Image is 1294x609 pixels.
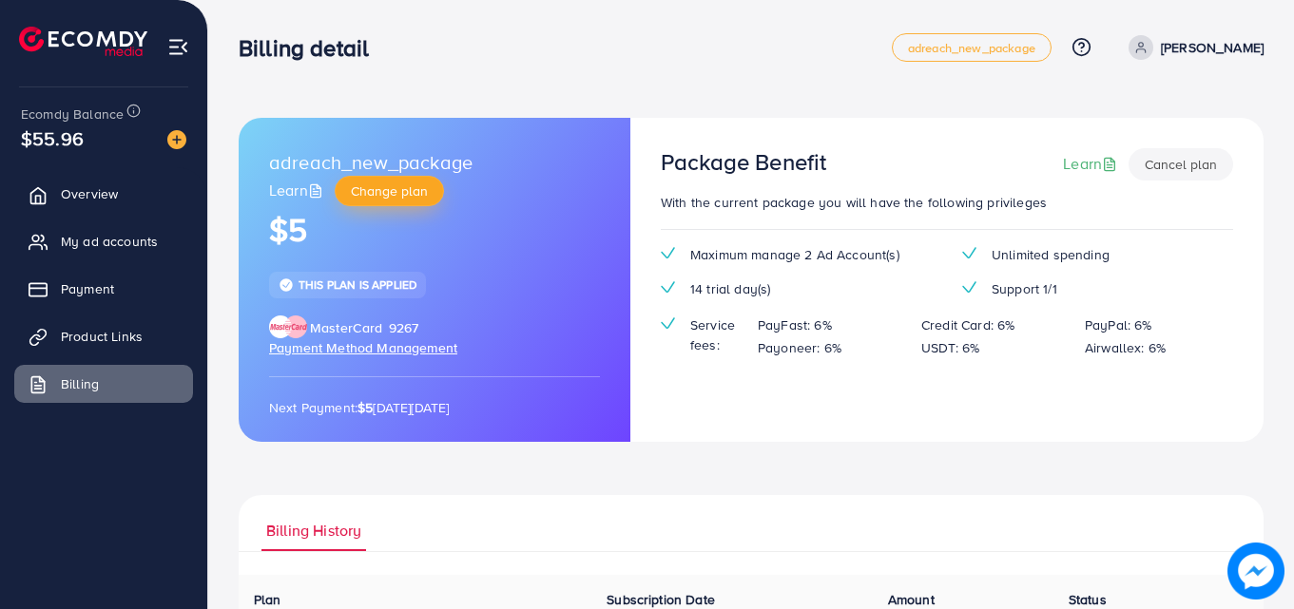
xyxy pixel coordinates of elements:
[335,176,444,206] button: Change plan
[357,398,373,417] strong: $5
[61,327,143,346] span: Product Links
[61,232,158,251] span: My ad accounts
[21,105,124,124] span: Ecomdy Balance
[1232,547,1279,594] img: image
[661,317,675,330] img: tick
[389,318,419,337] span: 9267
[892,33,1052,62] a: adreach_new_package
[962,247,976,259] img: tick
[254,590,281,609] span: Plan
[1161,36,1264,59] p: [PERSON_NAME]
[269,148,473,176] span: adreach_new_package
[167,36,189,58] img: menu
[1085,314,1152,336] p: PayPal: 6%
[167,130,186,149] img: image
[266,520,361,542] span: Billing History
[1129,148,1233,181] button: Cancel plan
[14,270,193,308] a: Payment
[690,315,743,354] span: Service fees:
[310,318,383,337] span: MasterCard
[661,281,675,294] img: tick
[269,315,307,338] img: brand
[14,175,193,213] a: Overview
[690,279,770,298] span: 14 trial day(s)
[690,245,899,264] span: Maximum manage 2 Ad Account(s)
[19,27,147,56] img: logo
[269,338,457,357] span: Payment Method Management
[61,184,118,203] span: Overview
[299,276,416,293] span: This plan is applied
[1069,590,1107,609] span: Status
[992,245,1110,264] span: Unlimited spending
[1121,35,1264,60] a: [PERSON_NAME]
[21,124,84,152] span: $55.96
[269,396,600,419] p: Next Payment: [DATE][DATE]
[992,279,1057,298] span: Support 1/1
[61,374,99,393] span: Billing
[888,590,935,609] span: Amount
[1063,153,1121,175] a: Learn
[661,148,826,176] h3: Package Benefit
[269,211,600,250] h1: $5
[607,590,715,609] span: Subscription Date
[661,191,1233,214] p: With the current package you will have the following privileges
[14,365,193,403] a: Billing
[962,281,976,294] img: tick
[758,314,832,336] p: PayFast: 6%
[61,279,114,298] span: Payment
[921,314,1014,336] p: Credit Card: 6%
[269,180,327,201] a: Learn
[351,181,428,200] span: Change plan
[239,34,384,62] h3: Billing detail
[279,277,294,293] img: tick
[14,222,193,260] a: My ad accounts
[661,247,675,259] img: tick
[1085,336,1166,359] p: Airwallex: 6%
[758,336,841,359] p: Payoneer: 6%
[908,42,1035,54] span: adreach_new_package
[14,317,193,355] a: Product Links
[921,336,979,359] p: USDT: 6%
